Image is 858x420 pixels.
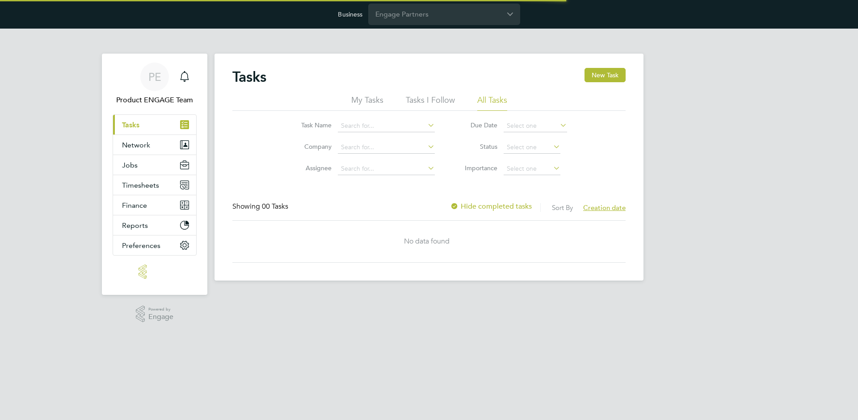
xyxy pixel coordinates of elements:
li: All Tasks [477,95,507,111]
span: Creation date [583,203,626,212]
a: Go to home page [113,265,197,279]
div: Showing [232,202,290,211]
a: PEProduct ENGAGE Team [113,63,197,105]
span: Powered by [148,306,173,313]
input: Select one [504,141,560,154]
nav: Main navigation [102,54,207,295]
input: Search for... [338,141,435,154]
li: Tasks I Follow [406,95,455,111]
span: PE [148,71,161,83]
button: Reports [113,215,196,235]
div: No data found [232,237,621,246]
input: Search for... [338,120,435,132]
label: Company [291,143,332,151]
img: engage-logo-retina.png [139,265,171,279]
label: Assignee [291,164,332,172]
label: Sort By [552,203,573,212]
span: Timesheets [122,181,159,189]
span: Engage [148,313,173,321]
span: Network [122,141,150,149]
label: Hide completed tasks [450,202,532,211]
span: Product ENGAGE Team [113,95,197,105]
li: My Tasks [351,95,383,111]
span: Reports [122,221,148,230]
input: Select one [504,120,567,132]
label: Business [338,10,362,18]
h2: Tasks [232,68,266,86]
button: New Task [585,68,626,82]
button: Network [113,135,196,155]
button: Jobs [113,155,196,175]
label: Status [457,143,497,151]
a: Powered byEngage [136,306,174,323]
span: Tasks [122,121,139,129]
button: Finance [113,195,196,215]
a: Tasks [113,115,196,134]
button: Preferences [113,235,196,255]
input: Search for... [338,163,435,175]
span: Preferences [122,241,160,250]
label: Due Date [457,121,497,129]
label: Importance [457,164,497,172]
span: Finance [122,201,147,210]
label: Task Name [291,121,332,129]
button: Timesheets [113,175,196,195]
input: Select one [504,163,560,175]
span: Jobs [122,161,138,169]
span: 00 Tasks [262,202,288,211]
